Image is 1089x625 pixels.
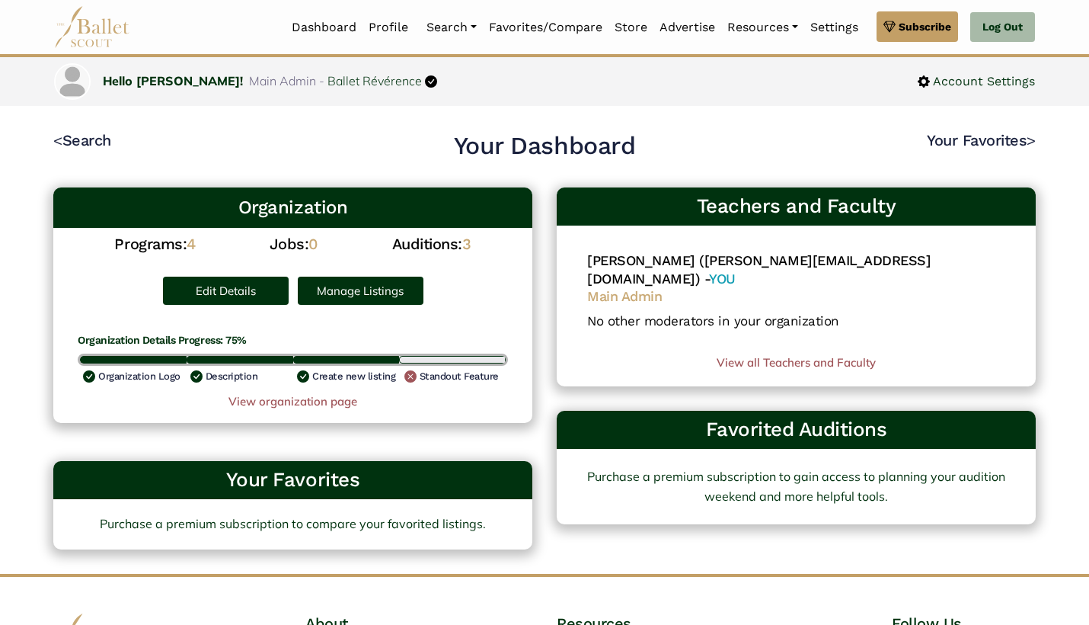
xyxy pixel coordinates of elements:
h6: Description [206,370,258,382]
a: <Search [53,131,111,149]
a: Purchase a premium subscription to compare your favorited listings. [53,499,532,550]
h3: Teachers and Faculty [569,194,1024,220]
a: Profile [362,11,414,43]
a: View organization page [228,393,357,411]
span: Main Admin [249,73,316,88]
h3: Favorited Auditions [569,417,1024,443]
img: profile picture [56,65,89,98]
a: Dashboard [286,11,362,43]
a: Manage Listings [298,277,423,305]
code: > [1027,130,1036,149]
h3: Main Admin [587,287,1005,312]
a: View all Teachers and Faculty [587,354,1005,372]
h2: Your Dashboard [454,130,635,162]
h4: Auditions: [392,234,471,254]
a: Your Favorites [927,131,1036,149]
a: Store [608,11,653,43]
h6: Organization Logo [98,370,180,382]
a: Advertise [653,11,721,43]
h3: Your Favorites [65,467,520,493]
h4: Jobs: [270,234,318,254]
a: Favorites/Compare [483,11,608,43]
a: Log Out [970,12,1035,43]
a: Subscribe [877,11,958,42]
h2: Organization Details Progress: 75% [78,317,508,347]
span: Account Settings [930,72,1035,91]
img: gem.svg [883,18,896,35]
h4: No other moderators in your organization [587,312,1005,337]
span: Subscribe [899,18,951,35]
code: < [53,130,62,149]
a: Ballet Révérence [327,73,422,88]
h6: Standout Feature [420,370,499,382]
span: 0 [308,235,318,253]
a: Account Settings [918,72,1035,91]
span: YOU [709,271,736,287]
a: Purchase a premium subscription to gain access to planning your audition weekend and more helpful... [587,469,1005,504]
span: - [319,73,324,88]
span: 4 [187,235,196,253]
h6: Create new listing [312,370,395,382]
span: 3 [462,235,471,253]
a: Resources [721,11,804,43]
a: Settings [804,11,864,43]
a: Hello [PERSON_NAME]! [103,73,243,88]
a: Edit Details [163,277,289,305]
h2: [PERSON_NAME] ( [PERSON_NAME][EMAIL_ADDRESS][DOMAIN_NAME] ) - [587,252,1005,287]
h3: Organization [53,187,532,228]
h4: Programs: [114,234,195,254]
a: Search [420,11,483,43]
